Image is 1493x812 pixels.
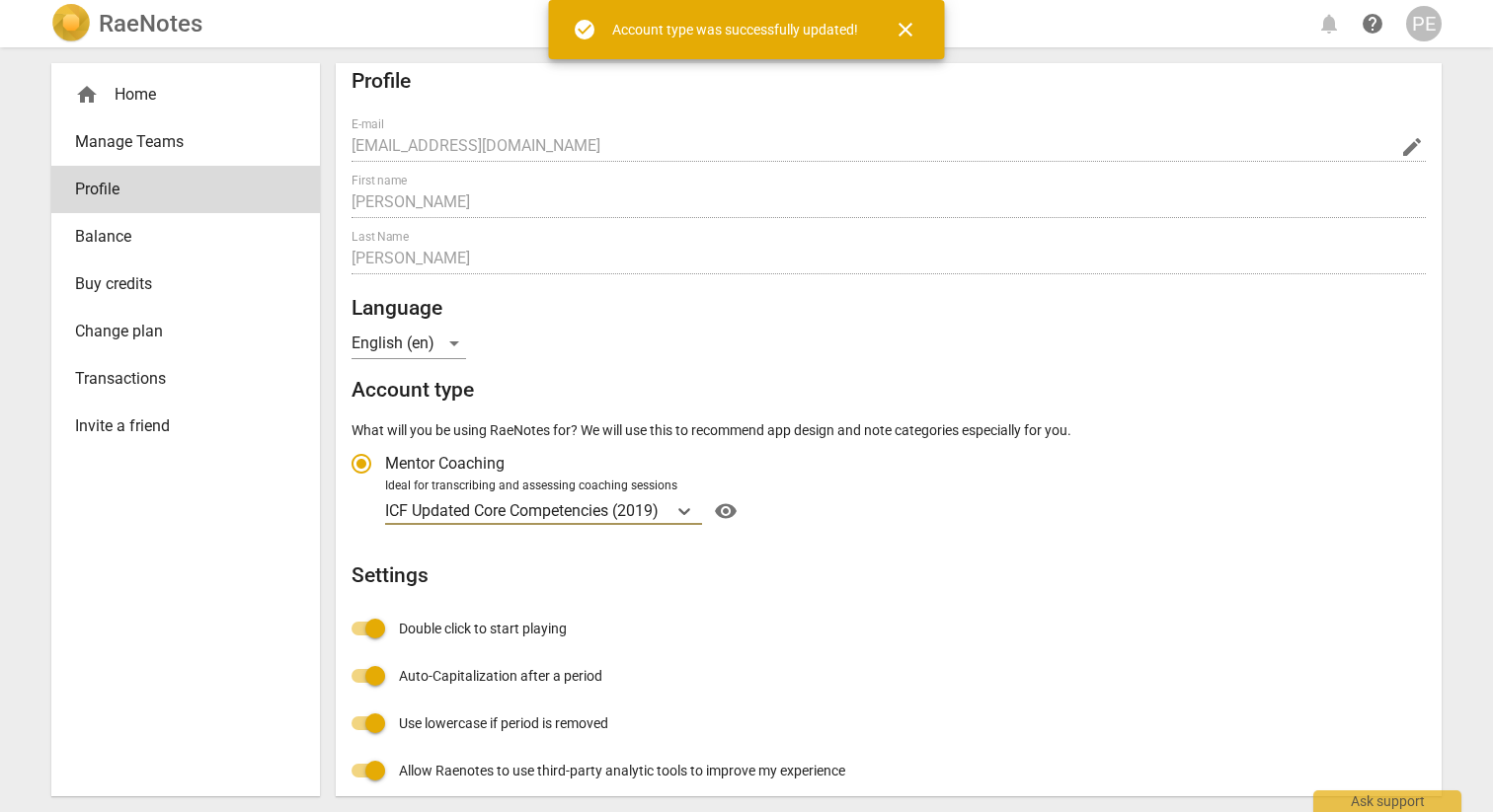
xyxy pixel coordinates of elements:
[399,713,608,734] span: Use lowercase if period is removed
[1400,135,1424,159] span: edit
[75,367,280,391] span: Transactions
[51,260,320,308] a: Buy credits
[51,308,320,355] a: Change plan
[75,83,280,107] div: Home
[399,666,602,687] span: Auto-Capitalization after a period
[399,761,845,781] span: Allow Raenotes to use third-party analytic tools to improve my experience
[1406,6,1442,41] button: PE
[51,213,320,260] a: Balance
[75,320,280,343] span: Change plan
[75,178,280,201] span: Profile
[352,328,466,359] div: English (en)
[1313,790,1461,812] div: Ask support
[702,495,742,527] a: Help
[352,563,1426,588] h2: Settings
[352,420,1426,441] p: What will you be using RaeNotes for? We will use this to recommend app design and note categories...
[75,225,280,249] span: Balance
[51,355,320,403] a: Transactions
[51,4,202,43] a: LogoRaeNotes
[710,499,742,523] span: visibility
[1361,12,1384,36] span: help
[352,69,1426,94] h2: Profile
[352,175,407,186] label: First name
[385,499,659,522] p: ICF Updated Core Competencies (2019)
[894,18,917,41] span: close
[75,414,280,438] span: Invite a friend
[710,495,742,527] button: Help
[51,118,320,166] a: Manage Teams
[75,272,280,296] span: Buy credits
[352,118,384,130] label: E-mail
[612,20,858,40] div: Account type was successfully updated!
[882,6,929,53] button: Close
[51,166,320,213] a: Profile
[352,296,1426,321] h2: Language
[51,4,91,43] img: Logo
[51,71,320,118] div: Home
[399,619,567,639] span: Double click to start playing
[352,378,1426,403] h2: Account type
[1355,6,1390,41] a: Help
[75,83,99,107] span: home
[352,231,409,243] label: Last Name
[75,130,280,154] span: Manage Teams
[385,452,505,475] span: Mentor Coaching
[385,478,1420,495] div: Ideal for transcribing and assessing coaching sessions
[51,403,320,450] a: Invite a friend
[573,18,596,41] span: check_circle
[1398,133,1426,161] button: Change Email
[352,440,1426,527] div: Account type
[99,10,202,37] h2: RaeNotes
